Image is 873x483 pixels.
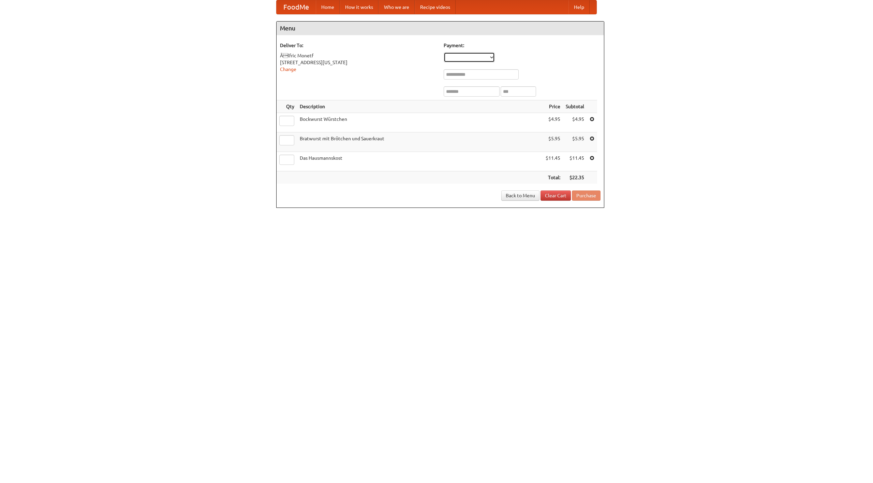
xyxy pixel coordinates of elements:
[543,132,563,152] td: $5.95
[563,132,587,152] td: $5.95
[543,113,563,132] td: $4.95
[280,52,437,59] div: Ãlfric Monetf
[572,190,601,201] button: Purchase
[277,0,316,14] a: FoodMe
[543,171,563,184] th: Total:
[543,152,563,171] td: $11.45
[568,0,590,14] a: Help
[277,100,297,113] th: Qty
[543,100,563,113] th: Price
[563,100,587,113] th: Subtotal
[280,67,296,72] a: Change
[316,0,340,14] a: Home
[277,22,604,35] h4: Menu
[563,113,587,132] td: $4.95
[280,42,437,49] h5: Deliver To:
[297,132,543,152] td: Bratwurst mit Brötchen und Sauerkraut
[415,0,456,14] a: Recipe videos
[379,0,415,14] a: Who we are
[444,42,601,49] h5: Payment:
[563,152,587,171] td: $11.45
[297,152,543,171] td: Das Hausmannskost
[541,190,571,201] a: Clear Cart
[340,0,379,14] a: How it works
[297,100,543,113] th: Description
[501,190,539,201] a: Back to Menu
[563,171,587,184] th: $22.35
[280,59,437,66] div: [STREET_ADDRESS][US_STATE]
[297,113,543,132] td: Bockwurst Würstchen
